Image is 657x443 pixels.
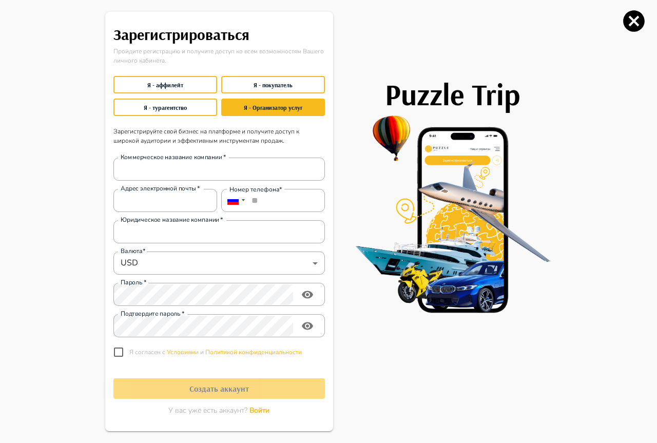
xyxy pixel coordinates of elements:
[168,405,269,416] p: У вас уже есть аккаунт?
[205,348,302,356] a: Политикой конфиденциальности
[121,247,145,256] label: Валюта*
[221,76,325,93] button: Я - покупатель
[165,348,199,356] a: Условиями
[121,184,200,193] label: Адрес электронной почты
[249,406,269,415] span: Войти
[221,99,325,116] button: Я - Организатор услуг
[113,76,217,93] button: Я - аффилейт
[113,99,217,116] button: Я - турагентство
[113,384,325,394] h1: Создать аккаунт
[227,185,284,194] div: Hомер телефона*
[221,189,248,212] div: Russia: + 7
[121,310,185,318] label: Подтвердите пароль
[129,348,302,357] p: Я согласен с и
[113,253,325,274] div: USD
[113,47,325,65] p: Пройдите регистрацию и получите доступ ко всем возможностям Вашего личного кабинета.
[354,77,552,112] h1: Puzzle Trip
[297,284,318,305] button: toggle password visibility
[167,348,199,356] span: Условиями
[354,112,552,317] img: PuzzleTrip
[121,278,146,287] label: Пароль
[113,378,325,399] button: Создать аккаунт
[297,316,318,336] button: toggle password visibility
[121,216,223,224] label: Юридическое название компании
[121,153,226,162] label: Коммерческое название компании
[113,119,325,153] p: Зарегистрируйте свой бизнес на платформе и получите доступ к широкой аудитории и эффективным инст...
[113,22,325,47] h6: Зарегистрироваться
